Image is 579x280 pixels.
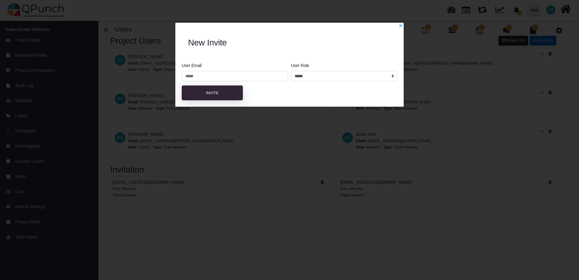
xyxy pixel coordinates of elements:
h2: New Invite [188,38,391,48]
svg: x [399,24,403,28]
label: User Role [291,62,309,69]
button: Invite [182,85,243,101]
label: User Email [182,62,202,69]
span: Invite [206,91,219,95]
a: x [399,23,403,28]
